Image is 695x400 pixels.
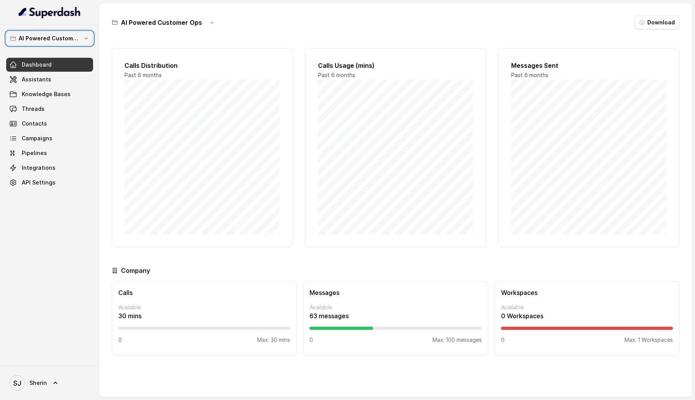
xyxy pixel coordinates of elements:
[6,146,93,160] a: Pipelines
[6,72,93,86] a: Assistants
[257,336,290,344] p: Max: 30 mins
[635,16,679,29] button: Download
[22,149,47,157] span: Pipelines
[22,90,71,98] span: Knowledge Bases
[19,6,81,19] img: light.svg
[511,72,548,78] span: Past 6 months
[6,117,93,131] a: Contacts
[22,164,55,172] span: Integrations
[29,379,47,387] span: Sherin
[6,102,93,116] a: Threads
[124,72,162,78] span: Past 6 months
[309,336,313,344] p: 0
[118,288,290,297] h3: Calls
[318,61,474,70] h2: Calls Usage (mins)
[432,336,482,344] p: Max: 100 messages
[624,336,673,344] p: Max: 1 Workspaces
[22,120,47,128] span: Contacts
[118,311,290,321] p: 30 mins
[501,336,505,344] p: 0
[501,288,673,297] h3: Workspaces
[6,161,93,175] a: Integrations
[318,72,355,78] span: Past 6 months
[6,372,93,394] a: Sherin
[6,131,93,145] a: Campaigns
[118,336,122,344] p: 0
[6,87,93,101] a: Knowledge Bases
[118,303,290,311] p: Available
[511,61,667,70] h2: Messages Sent
[121,266,150,275] h3: Company
[309,311,481,321] p: 63 messages
[124,61,280,70] h2: Calls Distribution
[6,31,93,45] button: AI Powered Customer Ops
[309,303,481,311] p: Available
[309,288,481,297] h3: Messages
[6,58,93,72] a: Dashboard
[22,134,52,142] span: Campaigns
[121,18,202,27] h3: AI Powered Customer Ops
[501,303,673,311] p: Available
[22,105,45,113] span: Threads
[13,379,21,387] text: SJ
[501,311,673,321] p: 0 Workspaces
[22,76,51,83] span: Assistants
[6,176,93,190] a: API Settings
[22,179,55,186] span: API Settings
[22,61,52,69] span: Dashboard
[19,34,81,43] p: AI Powered Customer Ops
